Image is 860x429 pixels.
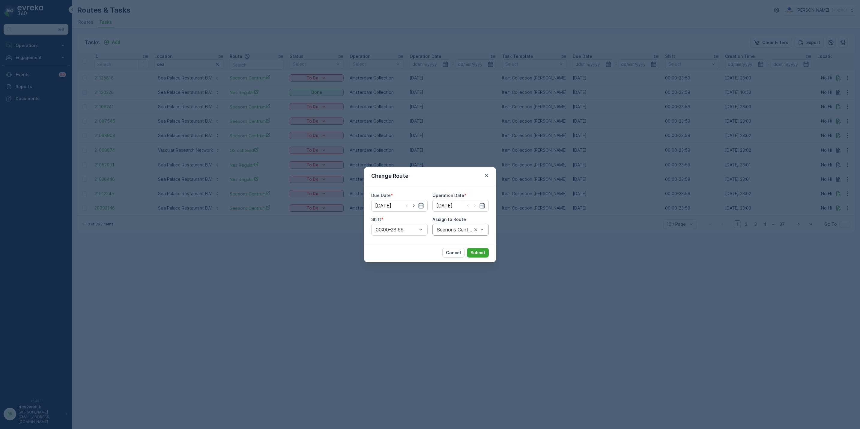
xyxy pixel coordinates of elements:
[371,193,391,198] label: Due Date
[467,248,489,258] button: Submit
[371,217,381,222] label: Shift
[470,250,485,256] p: Submit
[371,172,408,180] p: Change Route
[432,200,489,212] input: dd/mm/yyyy
[446,250,461,256] p: Cancel
[432,217,466,222] label: Assign to Route
[371,200,428,212] input: dd/mm/yyyy
[432,193,464,198] label: Operation Date
[442,248,464,258] button: Cancel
